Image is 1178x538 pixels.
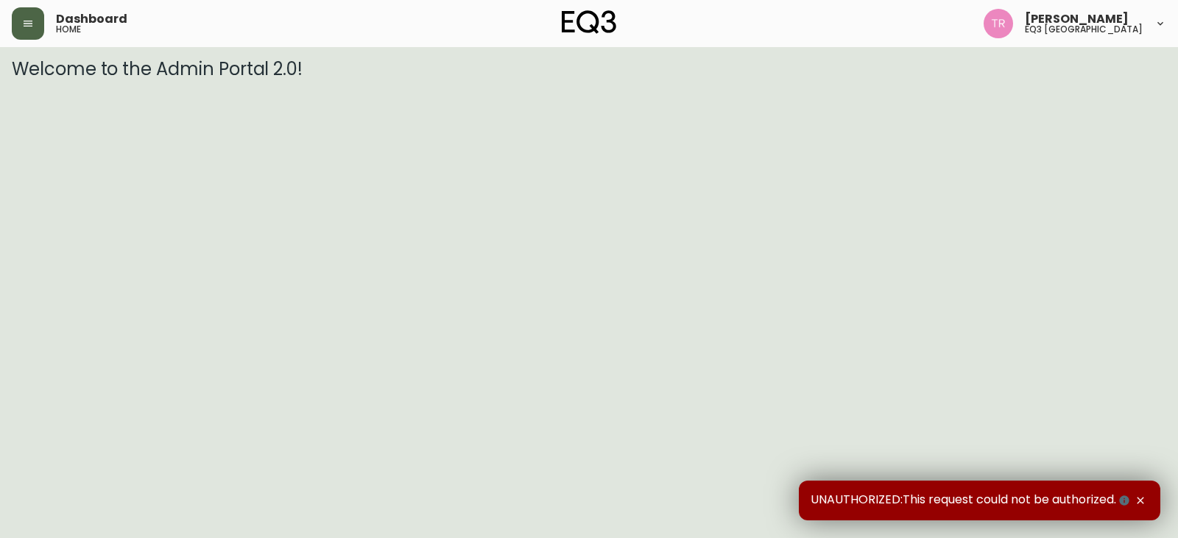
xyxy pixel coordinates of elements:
[811,492,1132,509] span: UNAUTHORIZED:This request could not be authorized.
[1025,13,1129,25] span: [PERSON_NAME]
[562,10,616,34] img: logo
[984,9,1013,38] img: 214b9049a7c64896e5c13e8f38ff7a87
[56,13,127,25] span: Dashboard
[12,59,1166,79] h3: Welcome to the Admin Portal 2.0!
[56,25,81,34] h5: home
[1025,25,1143,34] h5: eq3 [GEOGRAPHIC_DATA]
